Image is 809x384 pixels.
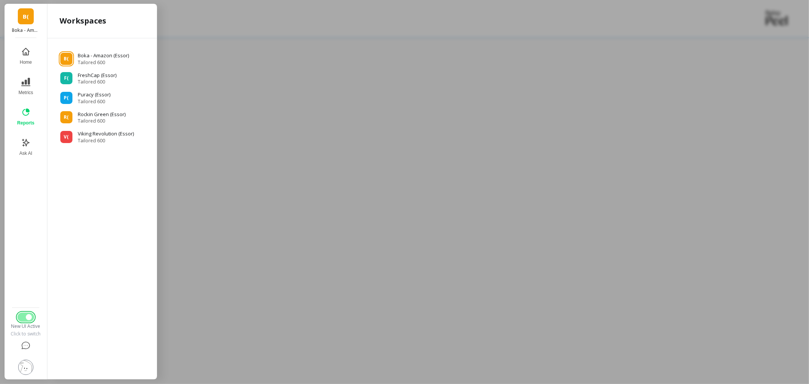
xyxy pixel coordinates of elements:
button: Settings [9,355,42,379]
button: Switch to Legacy UI [17,313,34,322]
h2: Workspaces [60,16,106,26]
div: Click to switch [9,331,42,337]
span: R( [64,114,69,120]
p: Puracy (Essor) [78,91,110,99]
p: Boka - Amazon (Essor) [12,27,40,33]
span: Tailored 600 [78,79,116,85]
span: Tailored 600 [78,99,110,105]
div: New UI Active [9,323,42,329]
p: Rockin Green (Essor) [78,111,126,118]
span: P( [64,95,69,101]
span: Reports [17,120,34,126]
span: B( [23,12,29,21]
span: Tailored 600 [78,60,129,66]
button: Metrics [13,73,39,100]
img: profile picture [18,360,33,375]
p: Boka - Amazon (Essor) [78,52,129,60]
span: Metrics [19,90,33,96]
span: Ask AI [19,150,32,156]
span: V( [64,134,69,140]
button: Home [13,42,39,70]
span: Tailored 600 [78,118,126,124]
button: Reports [13,103,39,131]
button: Ask AI [13,134,39,161]
p: FreshCap (Essor) [78,72,116,79]
button: Help [9,337,42,355]
span: Tailored 600 [78,138,134,144]
span: B( [64,56,69,62]
span: F( [64,75,69,81]
span: Home [20,59,32,65]
p: Viking Revolution (Essor) [78,130,134,138]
